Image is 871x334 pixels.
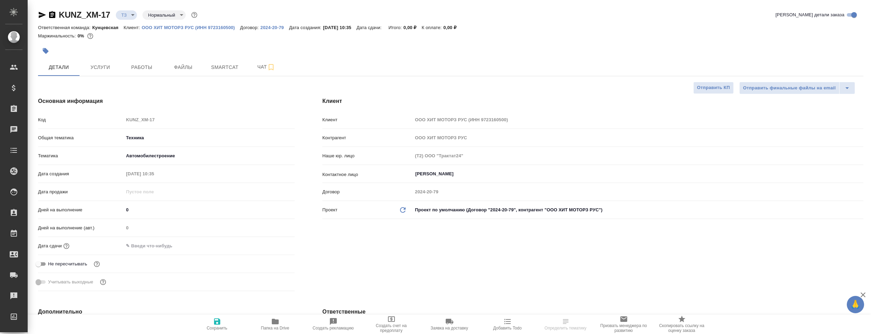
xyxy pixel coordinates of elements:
[697,84,730,92] span: Отправить КП
[38,33,77,38] p: Маржинальность:
[739,82,840,94] button: Отправить финальные файлы на email
[123,205,295,215] input: ✎ Введи что-нибудь
[38,134,123,141] p: Общая тематика
[246,315,304,334] button: Папка на Drive
[422,25,444,30] p: К оплате:
[142,24,240,30] a: ООО ХИТ МОТОРЗ РУС (ИНН 9723160500)
[86,32,95,41] button: 0.00 RUB;
[42,63,75,72] span: Детали
[413,204,863,216] div: Проект по умолчанию (Договор "2024-20-79", контрагент "ООО ХИТ МОТОРЗ РУС")
[743,84,836,92] span: Отправить финальные файлы на email
[260,25,289,30] p: 2024-20-79
[313,326,354,331] span: Создать рекламацию
[322,308,863,316] h4: Ответственные
[653,315,711,334] button: Скопировать ссылку на оценку заказа
[38,152,123,159] p: Тематика
[430,326,468,331] span: Заявка на доставку
[493,326,521,331] span: Добавить Todo
[167,63,200,72] span: Файлы
[207,326,228,331] span: Сохранить
[860,173,861,175] button: Open
[388,25,403,30] p: Итого:
[188,315,246,334] button: Сохранить
[420,315,479,334] button: Заявка на доставку
[38,116,123,123] p: Код
[413,115,863,125] input: Пустое поле
[413,151,863,161] input: Пустое поле
[38,97,295,105] h4: Основная информация
[322,188,413,195] p: Договор
[62,241,71,250] button: Если добавить услуги и заполнить их объемом, то дата рассчитается автоматически
[322,206,337,213] p: Проект
[657,323,707,333] span: Скопировать ссылку на оценку заказа
[84,63,117,72] span: Услуги
[322,134,413,141] p: Контрагент
[599,323,649,333] span: Призвать менеджера по развитию
[124,25,142,30] p: Клиент:
[99,278,108,287] button: Выбери, если сб и вс нужно считать рабочими днями для выполнения заказа.
[38,206,123,213] p: Дней на выполнение
[38,188,123,195] p: Дата продажи
[123,187,184,197] input: Пустое поле
[48,11,56,19] button: Скопировать ссылку
[38,308,295,316] h4: Дополнительно
[142,25,240,30] p: ООО ХИТ МОТОРЗ РУС (ИНН 9723160500)
[776,11,844,18] span: [PERSON_NAME] детали заказа
[356,25,383,30] p: Дата сдачи:
[240,25,260,30] p: Договор:
[92,260,101,269] button: Включи, если не хочешь, чтобы указанная дата сдачи изменилась после переставления заказа в 'Подтв...
[595,315,653,334] button: Призвать менеджера по развитию
[77,33,86,38] p: 0%
[38,11,46,19] button: Скопировать ссылку для ЯМессенджера
[479,315,537,334] button: Добавить Todo
[322,152,413,159] p: Наше юр. лицо
[322,171,413,178] p: Контактное лицо
[38,25,92,30] p: Ответственная команда:
[537,315,595,334] button: Определить тематику
[289,25,323,30] p: Дата создания:
[404,25,422,30] p: 0,00 ₽
[38,243,62,249] p: Дата сдачи
[38,170,123,177] p: Дата создания
[847,296,864,313] button: 🙏
[123,169,184,179] input: Пустое поле
[267,63,275,71] svg: Подписаться
[123,241,184,251] input: ✎ Введи что-нибудь
[123,132,295,144] div: Техника
[119,12,129,18] button: ТЗ
[190,10,199,19] button: Доп статусы указывают на важность/срочность заказа
[38,225,123,231] p: Дней на выполнение (авт.)
[322,116,413,123] p: Клиент
[92,25,124,30] p: Кунцевская
[123,150,295,162] div: Автомобилестроение
[693,82,734,94] button: Отправить КП
[850,297,861,312] span: 🙏
[545,326,586,331] span: Определить тематику
[142,10,185,20] div: ТЗ
[413,187,863,197] input: Пустое поле
[322,97,863,105] h4: Клиент
[367,323,416,333] span: Создать счет на предоплату
[48,279,93,285] span: Учитывать выходные
[48,261,87,267] span: Не пересчитывать
[38,43,53,59] button: Добавить тэг
[123,115,295,125] input: Пустое поле
[123,223,295,233] input: Пустое поле
[260,24,289,30] a: 2024-20-79
[261,326,289,331] span: Папка на Drive
[304,315,362,334] button: Создать рекламацию
[443,25,462,30] p: 0,00 ₽
[146,12,177,18] button: Нормальный
[59,10,110,19] a: KUNZ_XM-17
[116,10,137,20] div: ТЗ
[362,315,420,334] button: Создать счет на предоплату
[250,63,283,71] span: Чат
[323,25,356,30] p: [DATE] 10:35
[413,133,863,143] input: Пустое поле
[208,63,241,72] span: Smartcat
[739,82,855,94] div: split button
[125,63,158,72] span: Работы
